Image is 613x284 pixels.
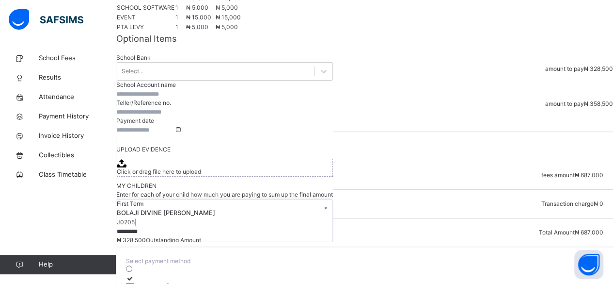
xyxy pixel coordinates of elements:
[116,54,151,61] span: School Bank
[116,99,171,106] label: Teller/Reference no.
[117,200,143,207] span: First Term
[175,13,186,22] td: 1
[116,73,613,108] div: [object Object]
[116,32,613,45] p: Optional Items
[9,9,83,30] img: safsims
[39,112,116,121] span: Payment History
[175,22,186,32] td: 1
[126,257,190,265] span: Select payment method
[117,168,201,175] span: Click or drag file here to upload
[116,182,157,189] span: MY CHILDREN
[575,229,603,236] span: ₦ 687,000
[39,131,116,141] span: Invoice History
[116,146,171,153] span: UPLOAD EVIDENCE
[186,4,208,11] span: ₦ 5,000
[175,3,186,13] td: 1
[116,13,175,22] td: EVENT
[116,3,175,13] td: SCHOOL SOFTWARE
[186,14,211,21] span: ₦ 15,000
[116,159,333,177] span: Click or drag file here to upload
[541,200,594,207] span: Transaction charge
[574,250,603,279] button: Open asap
[545,65,584,72] span: amount to pay
[39,170,116,180] span: Class Timetable
[116,117,154,124] label: Payment date
[584,65,613,72] span: ₦ 328,500
[122,67,143,76] div: Select...
[117,218,137,226] span: J0205 |
[39,260,116,269] span: Help
[117,208,215,218] span: BOLAJI DIVINE [PERSON_NAME]
[39,53,116,63] span: School Fees
[216,14,241,21] span: ₦ 15,000
[39,150,116,160] span: Collectibles
[126,118,603,127] p: Payment Summary
[584,100,613,107] span: ₦ 358,500
[146,236,201,244] span: Outstanding Amount
[116,191,333,198] span: Enter for each of your child how much you are paying to sum up the final amount
[575,171,603,179] span: ₦ 687,000
[117,236,146,244] span: ₦ 328,500
[39,92,116,102] span: Attendance
[116,22,175,32] td: PTA LEVY
[216,4,238,11] span: ₦ 5,000
[541,171,575,179] span: fees amount
[545,100,584,107] span: amount to pay
[186,23,208,31] span: ₦ 5,000
[539,229,575,236] span: Total Amount
[324,203,328,212] div: ×
[216,23,238,31] span: ₦ 5,000
[594,200,603,207] span: ₦ 0
[39,73,116,83] span: Results
[116,81,176,88] label: School Account name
